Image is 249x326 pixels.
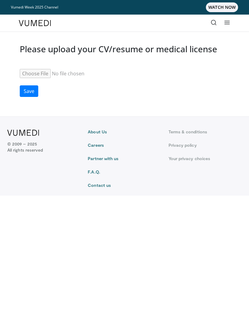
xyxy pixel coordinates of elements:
button: Save [20,85,38,97]
p: © 2009 – 2025 [7,141,43,153]
a: About Us [88,129,161,135]
h3: Please upload your CV/resume or medical license [20,44,229,54]
a: Terms & conditions [169,129,242,135]
a: Partner with us [88,156,161,162]
a: Vumedi Week 2025 ChannelWATCH NOW [11,2,238,12]
span: WATCH NOW [206,2,238,12]
a: Contact us [88,182,161,188]
span: All rights reserved [7,147,43,153]
a: Your privacy choices [169,156,242,162]
img: VuMedi Logo [19,20,51,26]
a: Privacy policy [169,142,242,148]
a: Careers [88,142,161,148]
a: F.A.Q. [88,169,161,175]
img: VuMedi Logo [7,130,39,136]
